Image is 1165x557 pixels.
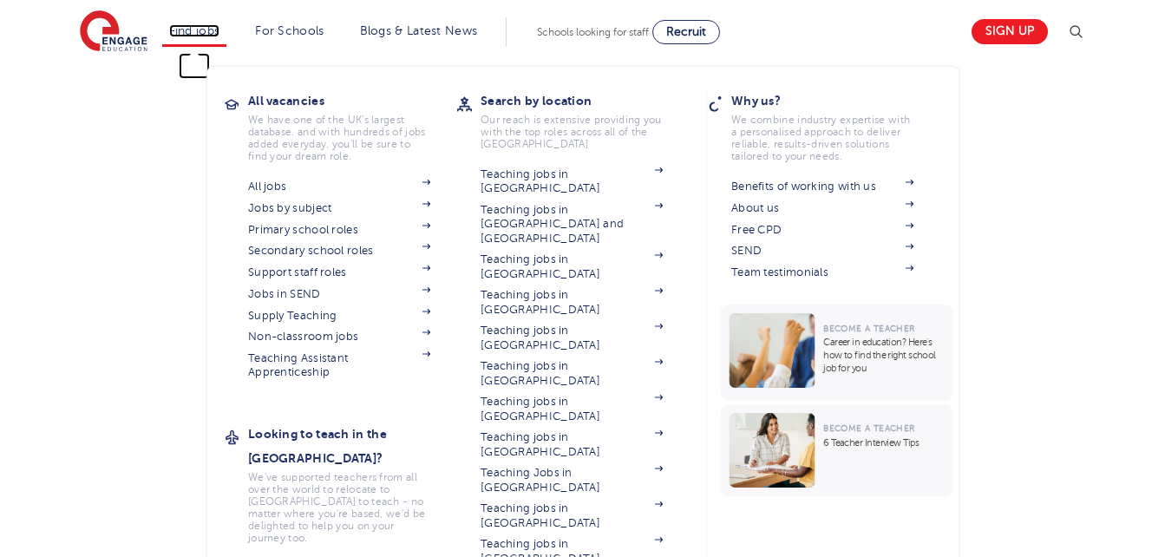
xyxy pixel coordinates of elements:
[481,167,663,196] a: Teaching jobs in [GEOGRAPHIC_DATA]
[248,330,430,344] a: Non-classroom jobs
[481,466,663,495] a: Teaching Jobs in [GEOGRAPHIC_DATA]
[731,223,913,237] a: Free CPD
[248,223,430,237] a: Primary school roles
[731,180,913,193] a: Benefits of working with us
[481,203,663,246] a: Teaching jobs in [GEOGRAPHIC_DATA] and [GEOGRAPHIC_DATA]
[823,423,914,433] span: Become a Teacher
[248,201,430,215] a: Jobs by subject
[248,244,430,258] a: Secondary school roles
[481,114,663,150] p: Our reach is extensive providing you with the top roles across all of the [GEOGRAPHIC_DATA]
[537,26,649,38] span: Schools looking for staff
[248,422,456,470] h3: Looking to teach in the [GEOGRAPHIC_DATA]?
[80,10,147,54] img: Engage Education
[666,25,706,38] span: Recruit
[169,24,220,37] a: Find jobs
[481,395,663,423] a: Teaching jobs in [GEOGRAPHIC_DATA]
[823,336,944,375] p: Career in education? Here’s how to find the right school job for you
[481,501,663,530] a: Teaching jobs in [GEOGRAPHIC_DATA]
[248,351,430,380] a: Teaching Assistant Apprenticeship
[248,309,430,323] a: Supply Teaching
[248,265,430,279] a: Support staff roles
[360,24,478,37] a: Blogs & Latest News
[248,422,456,544] a: Looking to teach in the [GEOGRAPHIC_DATA]?We've supported teachers from all over the world to rel...
[731,244,913,258] a: SEND
[248,114,430,162] p: We have one of the UK's largest database. and with hundreds of jobs added everyday. you'll be sur...
[731,88,939,162] a: Why us?We combine industry expertise with a personalised approach to deliver reliable, results-dr...
[972,19,1048,44] a: Sign up
[823,436,944,449] p: 6 Teacher Interview Tips
[731,114,913,162] p: We combine industry expertise with a personalised approach to deliver reliable, results-driven so...
[720,404,957,496] a: Become a Teacher6 Teacher Interview Tips
[720,305,957,401] a: Become a TeacherCareer in education? Here’s how to find the right school job for you
[481,359,663,388] a: Teaching jobs in [GEOGRAPHIC_DATA]
[481,252,663,281] a: Teaching jobs in [GEOGRAPHIC_DATA]
[248,471,430,544] p: We've supported teachers from all over the world to relocate to [GEOGRAPHIC_DATA] to teach - no m...
[248,180,430,193] a: All jobs
[481,88,689,150] a: Search by locationOur reach is extensive providing you with the top roles across all of the [GEOG...
[731,88,939,113] h3: Why us?
[248,287,430,301] a: Jobs in SEND
[481,288,663,317] a: Teaching jobs in [GEOGRAPHIC_DATA]
[248,88,456,162] a: All vacanciesWe have one of the UK's largest database. and with hundreds of jobs added everyday. ...
[481,324,663,352] a: Teaching jobs in [GEOGRAPHIC_DATA]
[652,20,720,44] a: Recruit
[731,265,913,279] a: Team testimonials
[481,88,689,113] h3: Search by location
[248,88,456,113] h3: All vacancies
[823,324,914,333] span: Become a Teacher
[255,24,324,37] a: For Schools
[731,201,913,215] a: About us
[69,482,1096,526] h3: Recommended for you
[481,430,663,459] a: Teaching jobs in [GEOGRAPHIC_DATA]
